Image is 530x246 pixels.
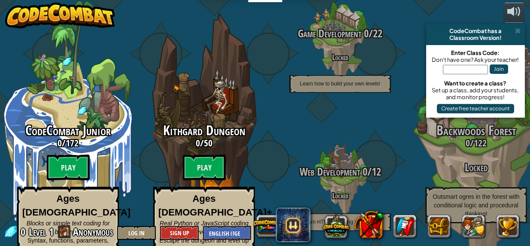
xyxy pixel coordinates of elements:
[430,87,521,100] div: Set up a class, add your students, and monitor progress!
[430,56,521,63] div: Don't have one? Ask your teacher!
[160,220,248,235] span: Real Python or JavaScript coding for everyone
[430,80,521,87] div: Want to create a class?
[29,225,46,239] span: Level
[372,164,381,179] span: 12
[5,3,115,28] img: CodeCombat - Learn how to code by playing a game
[433,193,519,217] span: Outsmart ogres in the forest with conditional logic and procedural thinking!
[136,138,272,148] h3: /
[272,191,408,200] h4: Locked
[25,121,111,140] span: CodeCombat Junior
[49,225,54,239] span: 1
[272,166,408,178] h3: /
[66,137,79,149] span: 172
[436,121,516,140] span: Backwoods Forest
[47,155,90,180] btn: Play
[430,49,521,56] div: Enter Class Code:
[272,28,408,39] h3: /
[21,225,28,239] span: 0
[160,226,199,240] button: Sign Up
[503,3,525,23] button: Adjust volume
[196,137,200,149] span: 0
[490,64,508,74] button: Join
[298,26,361,41] span: Game Development
[163,121,245,140] span: Kithgard Dungeon
[272,53,408,61] h4: Locked
[117,226,156,240] button: Log In
[183,155,226,180] btn: Play
[27,220,110,235] span: Blocks or simple text coding for beginners
[22,193,130,217] strong: Ages [DEMOGRAPHIC_DATA]
[361,26,369,41] span: 0
[73,225,113,239] span: Anonymous
[474,137,487,149] span: 122
[430,34,521,41] div: Classroom Version!
[430,27,521,34] div: CodeCombat has a
[360,164,367,179] span: 0
[466,137,470,149] span: 0
[300,81,380,87] span: Learn how to build your own levels!
[204,137,212,149] span: 50
[58,137,62,149] span: 0
[373,26,382,41] span: 22
[158,193,272,217] strong: Ages [DEMOGRAPHIC_DATA]+
[300,164,360,179] span: Web Development
[437,104,514,113] button: Create free teacher account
